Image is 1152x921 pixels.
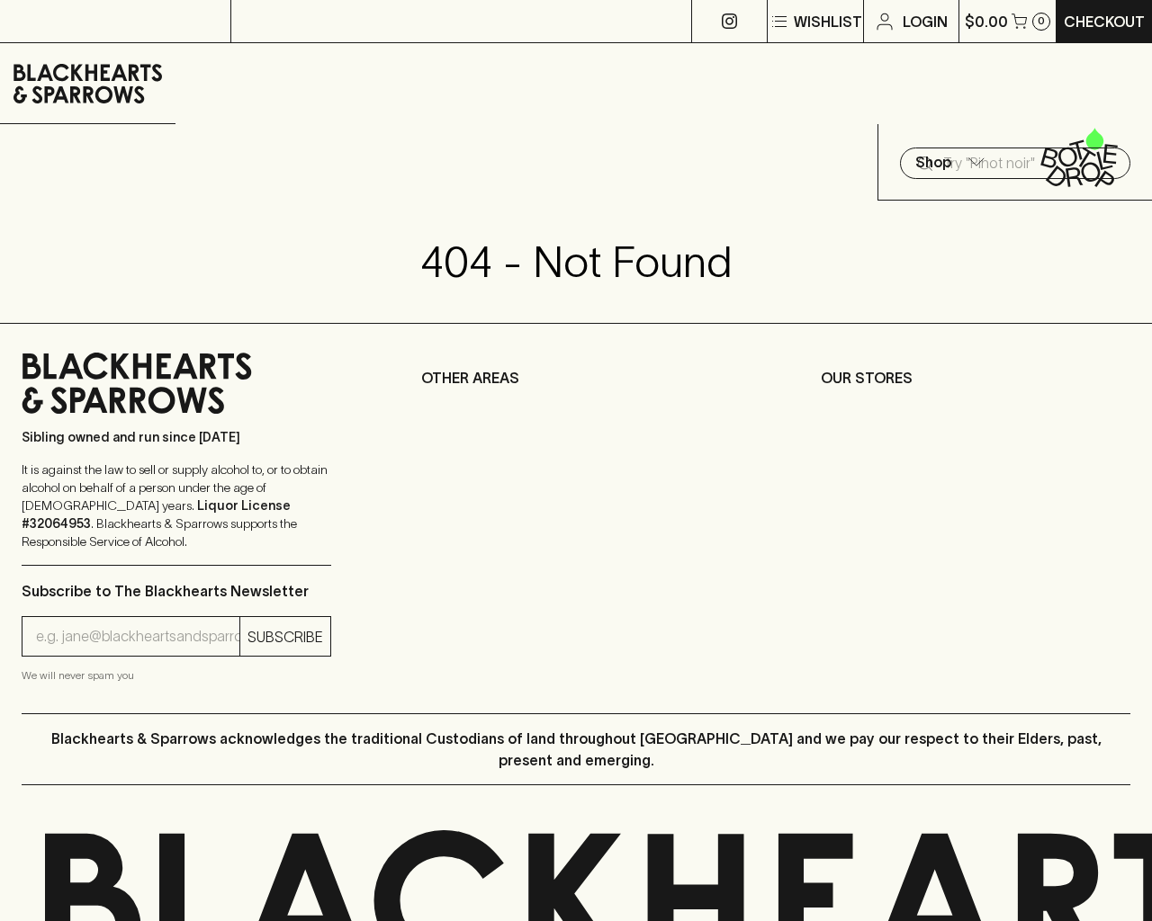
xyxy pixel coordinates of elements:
p: OUR STORES [821,367,1130,389]
p: Wishlist [794,11,862,32]
p: Blackhearts & Sparrows acknowledges the traditional Custodians of land throughout [GEOGRAPHIC_DAT... [35,728,1117,771]
p: Login [903,11,948,32]
input: Try "Pinot noir" [943,149,1116,178]
p: Subscribe to The Blackhearts Newsletter [22,580,331,602]
p: Sibling owned and run since [DATE] [22,428,331,446]
button: Shop [878,124,1015,200]
p: ⠀ [231,11,247,32]
h3: 404 - Not Found [420,237,732,287]
p: It is against the law to sell or supply alcohol to, or to obtain alcohol on behalf of a person un... [22,460,331,550]
p: SUBSCRIBE [247,626,323,648]
input: e.g. jane@blackheartsandsparrows.com.au [36,622,239,651]
p: 0 [1038,16,1045,26]
p: We will never spam you [22,666,331,684]
p: OTHER AREAS [421,367,731,389]
button: SUBSCRIBE [240,617,330,656]
p: Checkout [1064,11,1145,32]
p: $0.00 [965,11,1008,32]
